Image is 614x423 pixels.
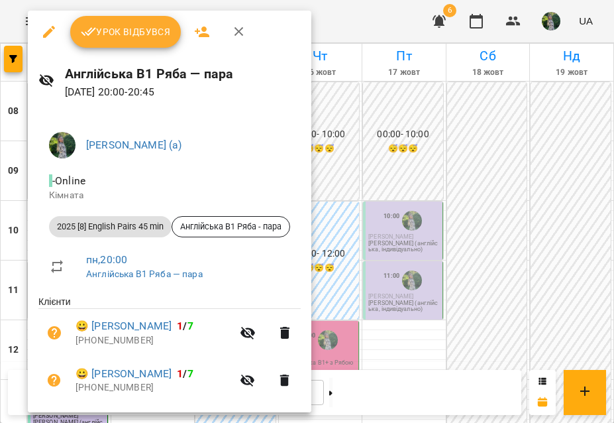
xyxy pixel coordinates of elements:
[172,216,290,237] div: Англійська В1 Ряба - пара
[172,221,289,233] span: Англійська В1 Ряба - пара
[65,64,301,84] h6: Англійська В1 Ряба — пара
[38,317,70,349] button: Візит ще не сплачено. Додати оплату?
[76,318,172,334] a: 😀 [PERSON_NAME]
[86,139,182,151] a: [PERSON_NAME] (а)
[76,366,172,382] a: 😀 [PERSON_NAME]
[49,174,88,187] span: - Online
[38,365,70,396] button: Візит ще не сплачено. Додати оплату?
[86,269,203,279] a: Англійська В1 Ряба — пара
[70,16,181,48] button: Урок відбувся
[177,320,193,332] b: /
[81,24,171,40] span: Урок відбувся
[49,189,290,202] p: Кімната
[65,84,301,100] p: [DATE] 20:00 - 20:45
[86,253,127,266] a: пн , 20:00
[76,334,232,347] p: [PHONE_NUMBER]
[177,367,193,380] b: /
[187,367,193,380] span: 7
[76,381,232,394] p: [PHONE_NUMBER]
[177,320,183,332] span: 1
[187,320,193,332] span: 7
[49,132,76,158] img: 429a96cc9ef94a033d0b11a5387a5960.jfif
[38,295,301,408] ul: Клієнти
[49,221,172,233] span: 2025 [8] English Pairs 45 min
[177,367,183,380] span: 1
